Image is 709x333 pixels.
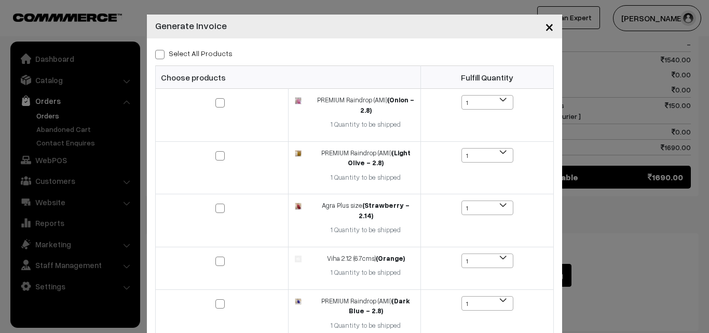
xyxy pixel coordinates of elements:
div: 1 Quantity to be shipped [317,172,414,183]
label: Select all Products [155,48,233,59]
div: 1 Quantity to be shipped [317,119,414,130]
div: PREMIUM Raindrop (AMI) [317,148,414,168]
strong: (Orange) [376,254,405,262]
span: 1 [462,149,513,163]
th: Fulfill Quantity [421,66,554,89]
strong: (Strawberry - 2.14) [359,201,410,220]
span: × [545,17,554,36]
img: 17471249181122onion.jpg [295,97,302,104]
img: 17471198091655dark-blue.jpg [295,298,302,305]
span: 1 [461,254,513,268]
div: Viha 2.12 (6.7cms) [317,254,414,264]
div: 1 Quantity to be shipped [317,268,414,278]
span: 1 [461,95,513,110]
span: 1 [462,254,513,269]
span: 1 [462,201,513,216]
h4: Generate Invoice [155,19,227,33]
img: 1727020497783915.jpg [295,203,302,209]
strong: (Onion - 2.8) [360,96,415,114]
span: 1 [461,296,513,311]
span: 1 [461,201,513,215]
div: PREMIUM Raindrop (AMI) [317,95,414,115]
div: PREMIUM Raindrop (AMI) [317,296,414,316]
span: 1 [461,148,513,163]
span: 1 [462,297,513,311]
div: Agra Plus size [317,201,414,221]
div: 1 Quantity to be shipped [317,321,414,331]
div: 1 Quantity to be shipped [317,225,414,235]
img: product.jpg [295,256,302,262]
button: Close [537,10,562,43]
img: 17471219765111light-olive.jpg [295,150,302,157]
th: Choose products [156,66,421,89]
span: 1 [462,96,513,110]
